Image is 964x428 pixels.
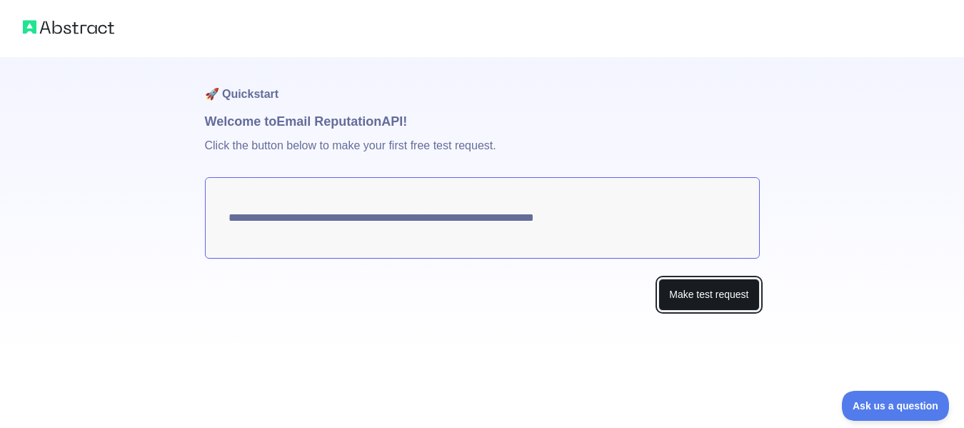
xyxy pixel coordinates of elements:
[658,279,759,311] button: Make test request
[842,391,950,421] iframe: Toggle Customer Support
[205,57,760,111] h1: 🚀 Quickstart
[23,17,114,37] img: Abstract logo
[205,131,760,177] p: Click the button below to make your first free test request.
[205,111,760,131] h1: Welcome to Email Reputation API!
